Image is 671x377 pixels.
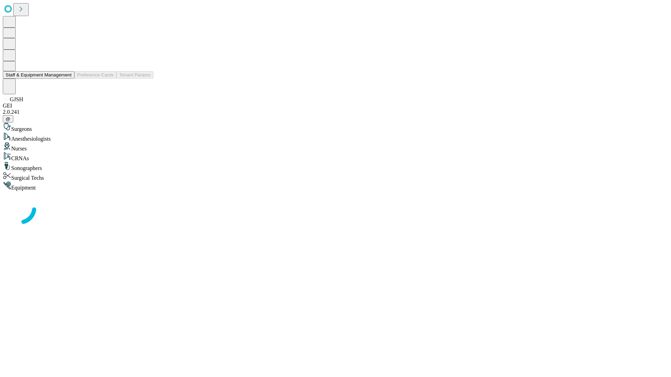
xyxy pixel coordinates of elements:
[3,132,668,142] div: Anesthesiologists
[74,71,116,79] button: Preference Cards
[3,115,13,123] button: @
[3,181,668,191] div: Equipment
[3,162,668,171] div: Sonographers
[3,109,668,115] div: 2.0.241
[116,71,153,79] button: Tenant Params
[6,116,10,121] span: @
[3,152,668,162] div: CRNAs
[3,171,668,181] div: Surgical Techs
[3,71,74,79] button: Staff & Equipment Management
[3,123,668,132] div: Surgeons
[3,142,668,152] div: Nurses
[3,103,668,109] div: GEI
[10,96,23,102] span: GJSH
